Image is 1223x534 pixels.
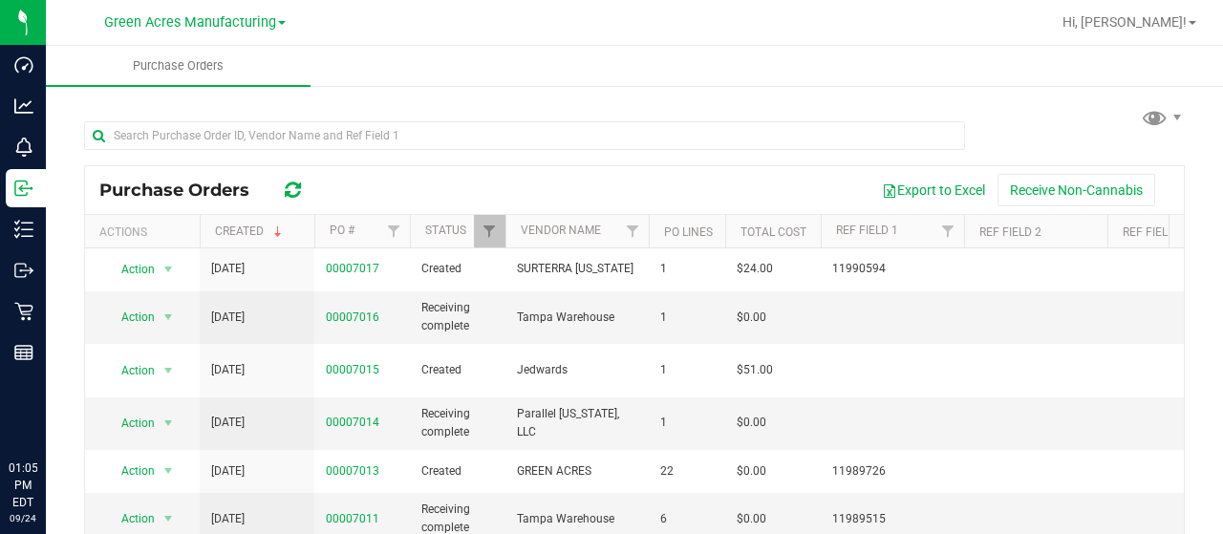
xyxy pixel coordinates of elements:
span: Purchase Orders [107,57,249,75]
div: Actions [99,225,192,239]
a: Filter [617,215,649,247]
a: Filter [474,215,505,247]
span: [DATE] [211,462,245,481]
span: GREEN ACRES [517,462,637,481]
span: [DATE] [211,361,245,379]
span: Parallel [US_STATE], LLC [517,405,637,441]
a: PO Lines [664,225,713,239]
span: Purchase Orders [99,180,268,201]
span: $51.00 [737,361,773,379]
span: [DATE] [211,260,245,278]
span: 6 [660,510,714,528]
span: 11990594 [832,260,953,278]
a: Filter [378,215,410,247]
span: 1 [660,260,714,278]
button: Receive Non-Cannabis [998,174,1155,206]
span: 1 [660,414,714,432]
a: 00007011 [326,512,379,525]
inline-svg: Monitoring [14,138,33,157]
a: 00007013 [326,464,379,478]
span: $24.00 [737,260,773,278]
span: select [157,458,181,484]
a: Ref Field 3 [1123,225,1185,239]
span: select [157,256,181,283]
span: Action [104,256,156,283]
a: 00007016 [326,310,379,324]
a: Ref Field 2 [979,225,1041,239]
span: [DATE] [211,414,245,432]
p: 09/24 [9,511,37,525]
span: Jedwards [517,361,637,379]
a: PO # [330,224,354,237]
span: select [157,357,181,384]
span: select [157,304,181,331]
inline-svg: Inbound [14,179,33,198]
span: Hi, [PERSON_NAME]! [1062,14,1187,30]
a: Purchase Orders [46,46,311,86]
inline-svg: Inventory [14,220,33,239]
span: 1 [660,309,714,327]
p: 01:05 PM EDT [9,459,37,511]
span: 22 [660,462,714,481]
span: Green Acres Manufacturing [104,14,276,31]
span: 1 [660,361,714,379]
a: Status [425,224,466,237]
span: [DATE] [211,510,245,528]
a: Total Cost [740,225,806,239]
span: $0.00 [737,414,766,432]
a: Vendor Name [521,224,601,237]
span: Tampa Warehouse [517,510,637,528]
a: 00007014 [326,416,379,429]
span: 11989515 [832,510,953,528]
span: [DATE] [211,309,245,327]
span: select [157,410,181,437]
span: $0.00 [737,510,766,528]
span: Action [104,304,156,331]
span: SURTERRA [US_STATE] [517,260,637,278]
span: Action [104,357,156,384]
span: Action [104,458,156,484]
span: Action [104,505,156,532]
span: select [157,505,181,532]
span: Created [421,361,494,379]
span: 11989726 [832,462,953,481]
span: Receiving complete [421,405,494,441]
a: Filter [933,215,964,247]
span: Created [421,462,494,481]
span: Tampa Warehouse [517,309,637,327]
a: 00007017 [326,262,379,275]
a: 00007015 [326,363,379,376]
span: $0.00 [737,309,766,327]
button: Export to Excel [869,174,998,206]
span: $0.00 [737,462,766,481]
inline-svg: Retail [14,302,33,321]
inline-svg: Outbound [14,261,33,280]
inline-svg: Dashboard [14,55,33,75]
span: Action [104,410,156,437]
input: Search Purchase Order ID, Vendor Name and Ref Field 1 [84,121,965,150]
iframe: Resource center [19,381,76,438]
inline-svg: Analytics [14,96,33,116]
inline-svg: Reports [14,343,33,362]
a: Ref Field 1 [836,224,898,237]
span: Receiving complete [421,299,494,335]
a: Created [215,224,286,238]
span: Created [421,260,494,278]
